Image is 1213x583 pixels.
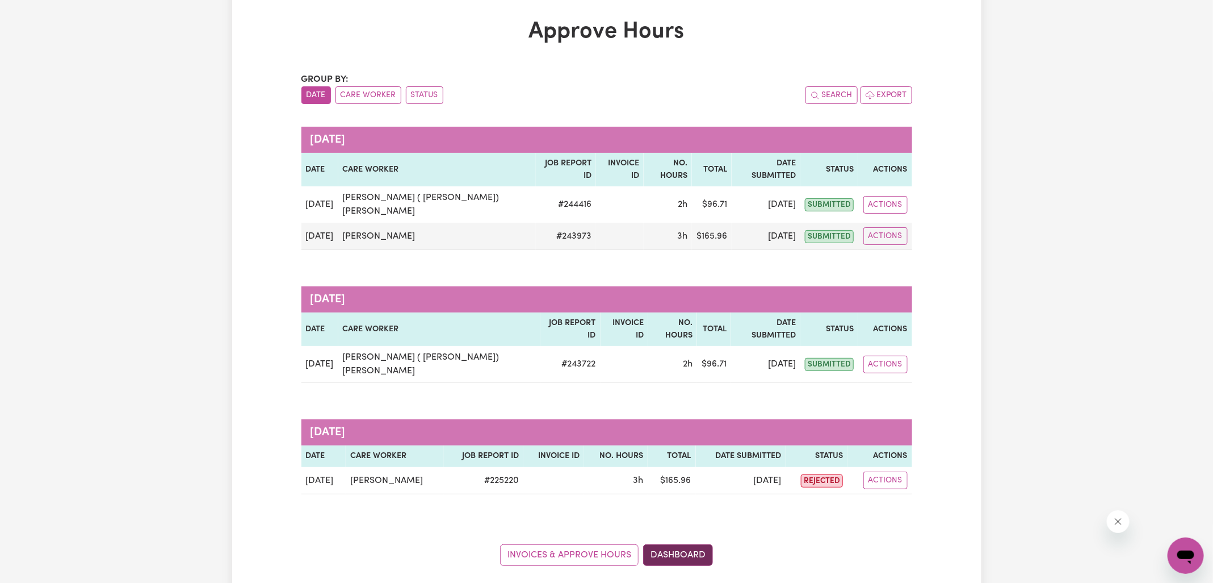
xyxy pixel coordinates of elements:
[644,153,692,186] th: No. Hours
[540,346,601,383] td: # 243722
[863,196,908,214] button: Actions
[805,198,854,211] span: submitted
[596,153,644,186] th: Invoice ID
[800,153,858,186] th: Status
[731,346,801,383] td: [DATE]
[697,346,731,383] td: $ 96.71
[7,8,69,17] span: Need any help?
[648,467,695,494] td: $ 165.96
[786,445,847,467] th: Status
[692,223,732,250] td: $ 165.96
[301,75,349,84] span: Group by:
[338,223,536,250] td: [PERSON_NAME]
[805,86,858,104] button: Search
[805,358,854,371] span: submitted
[800,313,858,346] th: Status
[643,544,713,566] a: Dashboard
[633,476,643,485] span: 3 hours
[444,445,523,467] th: Job Report ID
[536,186,596,223] td: # 244416
[677,232,687,241] span: 3 hours
[301,86,331,104] button: sort invoices by date
[863,356,908,373] button: Actions
[301,286,912,313] caption: [DATE]
[406,86,443,104] button: sort invoices by paid status
[696,467,786,494] td: [DATE]
[444,467,523,494] td: # 225220
[301,186,338,223] td: [DATE]
[301,18,912,45] h1: Approve Hours
[731,313,801,346] th: Date Submitted
[346,467,444,494] td: [PERSON_NAME]
[696,445,786,467] th: Date Submitted
[863,472,908,489] button: Actions
[536,153,596,186] th: Job Report ID
[697,313,731,346] th: Total
[863,227,908,245] button: Actions
[732,153,801,186] th: Date Submitted
[732,223,801,250] td: [DATE]
[301,467,346,494] td: [DATE]
[301,346,338,383] td: [DATE]
[648,445,695,467] th: Total
[523,445,584,467] th: Invoice ID
[858,313,912,346] th: Actions
[1107,510,1130,533] iframe: Close message
[338,313,540,346] th: Care worker
[301,153,338,186] th: Date
[678,200,687,209] span: 2 hours
[301,445,346,467] th: Date
[683,360,692,369] span: 2 hours
[335,86,401,104] button: sort invoices by care worker
[861,86,912,104] button: Export
[801,474,843,488] span: rejected
[301,223,338,250] td: [DATE]
[601,313,649,346] th: Invoice ID
[648,313,697,346] th: No. Hours
[536,223,596,250] td: # 243973
[1168,538,1204,574] iframe: Button to launch messaging window
[732,186,801,223] td: [DATE]
[338,153,536,186] th: Care worker
[692,153,732,186] th: Total
[584,445,648,467] th: No. Hours
[338,346,540,383] td: [PERSON_NAME] ( [PERSON_NAME]) [PERSON_NAME]
[338,186,536,223] td: [PERSON_NAME] ( [PERSON_NAME]) [PERSON_NAME]
[301,419,912,445] caption: [DATE]
[301,127,912,153] caption: [DATE]
[692,186,732,223] td: $ 96.71
[500,544,639,566] a: Invoices & Approve Hours
[805,230,854,243] span: submitted
[301,313,338,346] th: Date
[858,153,912,186] th: Actions
[847,445,912,467] th: Actions
[346,445,444,467] th: Care worker
[540,313,601,346] th: Job Report ID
